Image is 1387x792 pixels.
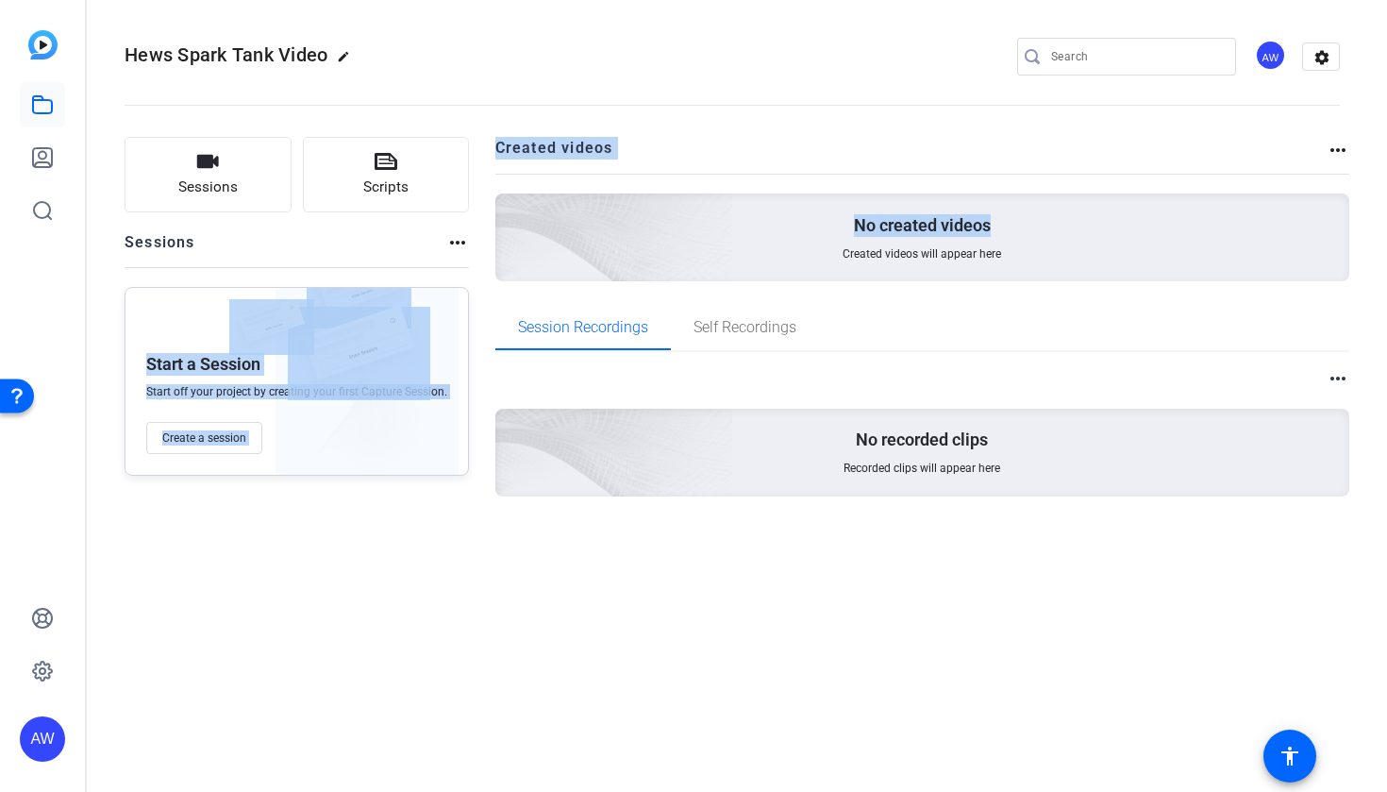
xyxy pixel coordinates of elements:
span: Self Recordings [693,320,796,335]
div: AW [1255,40,1286,71]
span: Created videos will appear here [843,246,1001,261]
input: Search [1051,45,1221,68]
img: blue-gradient.svg [28,30,58,59]
span: Scripts [363,177,409,198]
button: Scripts [303,137,470,212]
span: Create a session [162,430,246,446]
img: Creted videos background [284,7,734,416]
img: fake-session.png [288,307,429,400]
p: Start a Session [146,353,260,376]
p: No created videos [854,214,991,237]
span: Hews Spark Tank Video [125,43,327,66]
h2: Created videos [495,137,1328,174]
mat-icon: more_horiz [1327,367,1349,390]
mat-icon: more_horiz [1327,139,1349,161]
button: Create a session [146,422,262,454]
span: Session Recordings [518,320,648,335]
p: No recorded clips [856,429,988,451]
button: Sessions [125,137,292,212]
mat-icon: more_horiz [446,231,469,254]
div: AW [20,716,65,762]
mat-icon: accessibility [1278,745,1301,767]
mat-icon: edit [337,50,359,73]
span: Start off your project by creating your first Capture Session. [146,384,447,399]
img: fake-session.png [229,299,314,355]
h2: Sessions [125,231,195,267]
span: Sessions [178,177,238,198]
img: embarkstudio-empty-session.png [284,222,734,632]
img: fake-session.png [307,260,410,329]
span: Recorded clips will appear here [844,461,1000,476]
ngx-avatar: Amanda Wolfe [1255,40,1288,73]
mat-icon: settings [1303,43,1341,72]
img: embarkstudio-empty-session.png [276,282,459,484]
